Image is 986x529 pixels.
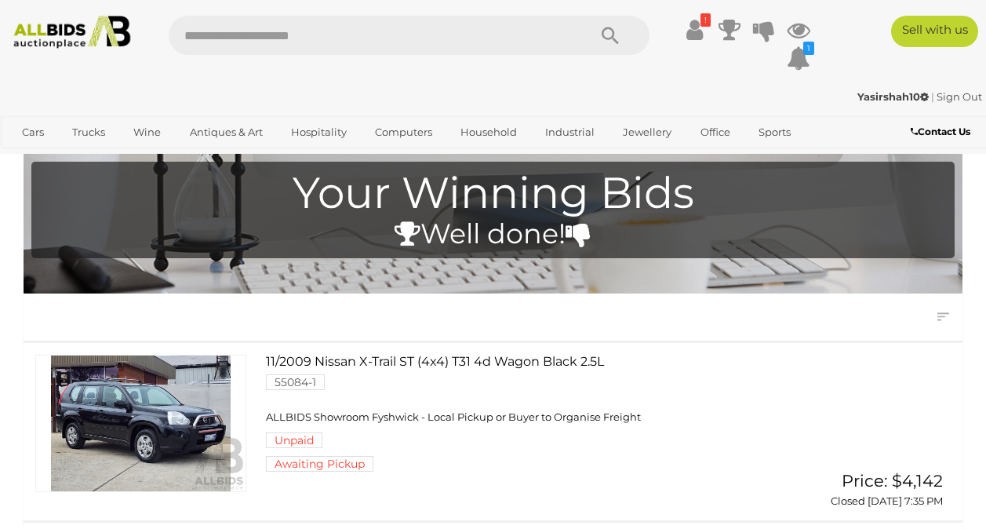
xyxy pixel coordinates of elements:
h1: Your Winning Bids [39,170,947,217]
a: Jewellery [613,119,682,145]
a: Cars [12,119,54,145]
strong: Yasirshah10 [857,90,929,103]
a: Hospitality [281,119,357,145]
a: Office [690,119,740,145]
i: 1 [803,42,814,55]
b: Contact Us [911,126,970,137]
h4: Well done! [39,219,947,250]
i: ! [700,13,711,27]
a: Trucks [62,119,115,145]
a: Computers [365,119,442,145]
a: Sports [748,119,801,145]
a: 11/2009 Nissan X-Trail ST (4x4) T31 4d Wagon Black 2.5L 55084-1 ALLBIDS Showroom Fyshwick - Local... [278,355,794,471]
span: | [931,90,934,103]
a: Price: $4,142 Closed [DATE] 7:35 PM [818,472,948,509]
a: Wine [123,119,171,145]
a: Household [450,119,527,145]
span: Price: $4,142 [842,471,943,491]
a: Sign Out [937,90,982,103]
button: Search [571,16,649,55]
a: Industrial [535,119,605,145]
img: Allbids.com.au [7,16,137,49]
a: Sell with us [891,16,978,47]
a: Antiques & Art [180,119,273,145]
a: Contact Us [911,123,974,140]
a: 1 [787,44,810,72]
a: ! [683,16,707,44]
a: [GEOGRAPHIC_DATA] [12,145,144,171]
a: Yasirshah10 [857,90,931,103]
